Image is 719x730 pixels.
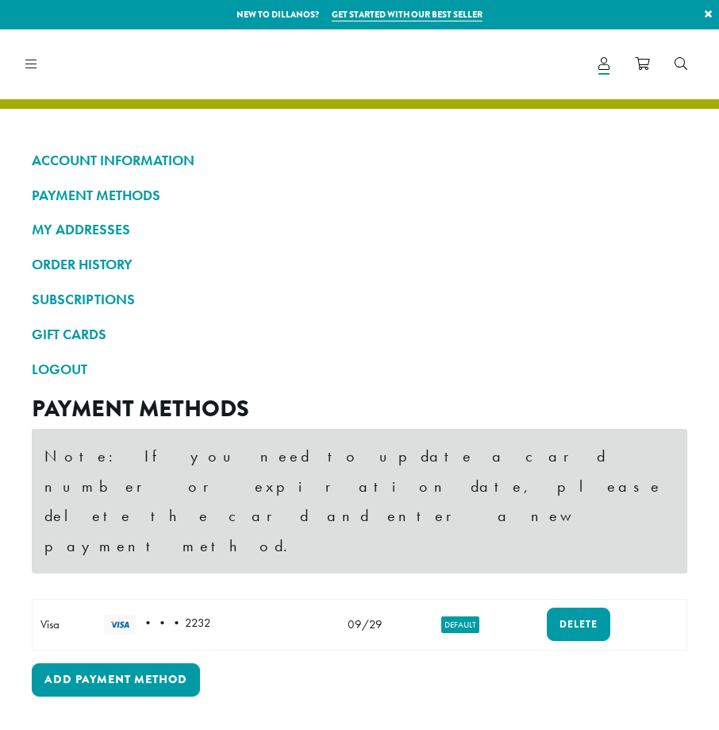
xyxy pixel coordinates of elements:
h2: Payment Methods [32,395,687,423]
nav: Account pages [32,147,687,396]
td: 09/29 [319,600,411,651]
mark: Default [441,616,479,633]
a: GIFT CARDS [32,321,687,348]
a: ACCOUNT INFORMATION [32,147,687,174]
a: MY ADDRESSES [32,216,687,243]
a: SUBSCRIPTIONS [32,286,687,313]
td: • • • 2232 [96,600,318,651]
a: PAYMENT METHODS [32,182,687,209]
p: Note: If you need to update a card number or expiration date, please delete the card and enter a ... [44,442,675,561]
a: Delete [547,608,610,641]
a: Add payment method [32,663,200,697]
a: Search [662,51,700,77]
a: ORDER HISTORY [32,251,687,278]
td: N/A [509,600,537,651]
img: Visa [104,615,136,635]
a: Get started with our best seller [332,8,483,21]
div: Visa [40,616,88,633]
a: LOGOUT [32,356,687,383]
